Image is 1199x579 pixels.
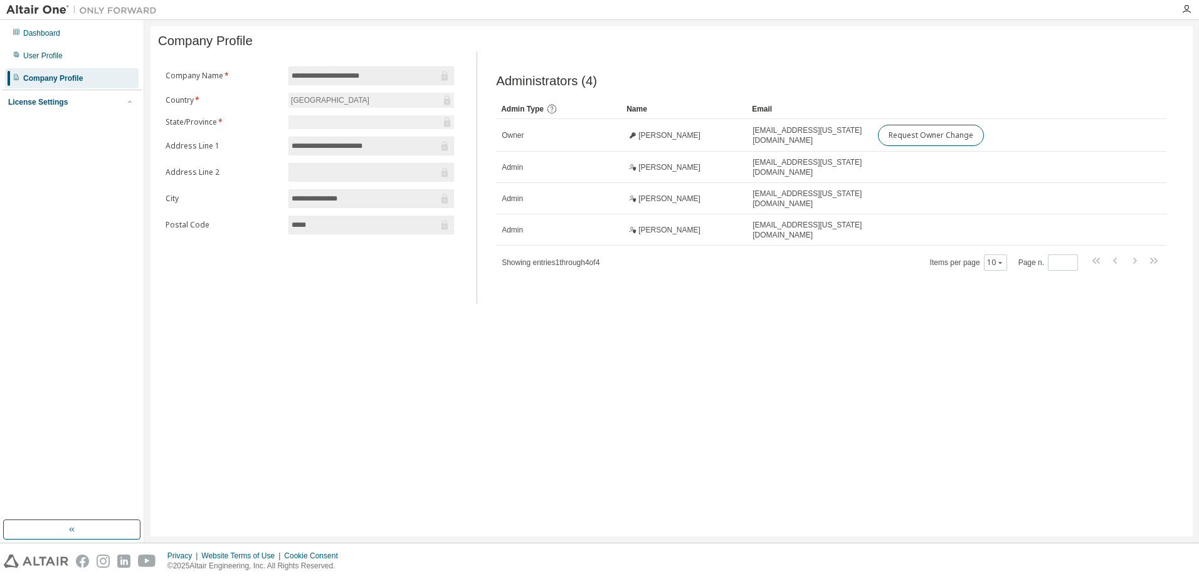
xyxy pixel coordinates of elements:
img: youtube.svg [138,555,156,568]
label: Address Line 2 [166,167,281,177]
img: Altair One [6,4,163,16]
span: [PERSON_NAME] [638,162,700,172]
img: linkedin.svg [117,555,130,568]
span: [PERSON_NAME] [638,225,700,235]
div: Company Profile [23,73,83,83]
label: State/Province [166,117,281,127]
span: Admin [502,194,523,204]
img: facebook.svg [76,555,89,568]
label: Address Line 1 [166,141,281,151]
span: [EMAIL_ADDRESS][US_STATE][DOMAIN_NAME] [753,189,867,209]
label: Country [166,95,281,105]
span: Showing entries 1 through 4 of 4 [502,258,599,267]
label: Company Name [166,71,281,81]
p: © 2025 Altair Engineering, Inc. All Rights Reserved. [167,561,346,571]
span: [PERSON_NAME] [638,130,700,140]
span: Admin [502,225,523,235]
img: altair_logo.svg [4,555,68,568]
div: User Profile [23,51,63,61]
div: Email [752,99,867,119]
span: Admin [502,162,523,172]
span: [PERSON_NAME] [638,194,700,204]
div: Dashboard [23,28,60,38]
img: instagram.svg [97,555,110,568]
div: Privacy [167,551,201,561]
div: [GEOGRAPHIC_DATA] [289,93,371,107]
div: License Settings [8,97,68,107]
span: Owner [502,130,524,140]
span: Company Profile [158,34,253,48]
span: [EMAIL_ADDRESS][US_STATE][DOMAIN_NAME] [753,125,867,145]
div: Website Terms of Use [201,551,284,561]
div: Cookie Consent [284,551,345,561]
span: Administrators (4) [496,74,597,88]
label: City [166,194,281,204]
div: [GEOGRAPHIC_DATA] [288,93,454,108]
label: Postal Code [166,220,281,230]
span: [EMAIL_ADDRESS][US_STATE][DOMAIN_NAME] [753,220,867,240]
div: Name [626,99,742,119]
span: [EMAIL_ADDRESS][US_STATE][DOMAIN_NAME] [753,157,867,177]
span: Admin Type [501,105,544,113]
span: Items per page [930,254,1007,271]
span: Page n. [1018,254,1078,271]
button: 10 [987,258,1004,268]
button: Request Owner Change [878,125,984,146]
